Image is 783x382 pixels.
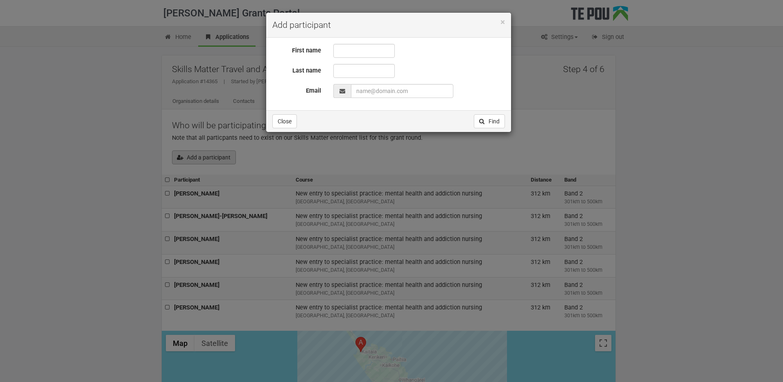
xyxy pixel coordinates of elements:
[272,19,505,31] h4: Add participant
[292,67,321,74] span: Last name
[351,84,453,98] input: name@domain.com
[292,47,321,54] span: First name
[500,17,505,27] span: ×
[474,114,505,128] button: Find
[500,18,505,27] button: Close
[306,87,321,94] span: Email
[272,114,297,128] button: Close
